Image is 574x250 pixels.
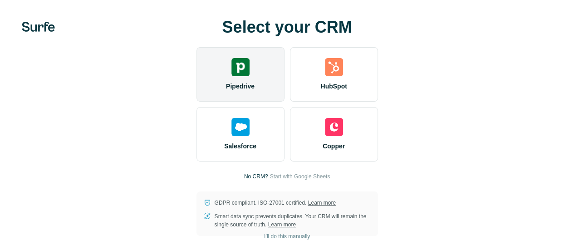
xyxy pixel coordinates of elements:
[231,118,250,136] img: salesforce's logo
[196,18,378,36] h1: Select your CRM
[270,172,330,181] button: Start with Google Sheets
[224,142,256,151] span: Salesforce
[215,212,371,229] p: Smart data sync prevents duplicates. Your CRM will remain the single source of truth.
[258,230,316,243] button: I’ll do this manually
[268,221,296,228] a: Learn more
[22,22,55,32] img: Surfe's logo
[244,172,268,181] p: No CRM?
[264,232,310,240] span: I’ll do this manually
[215,199,336,207] p: GDPR compliant. ISO-27001 certified.
[308,200,336,206] a: Learn more
[231,58,250,76] img: pipedrive's logo
[323,142,345,151] span: Copper
[226,82,255,91] span: Pipedrive
[325,118,343,136] img: copper's logo
[325,58,343,76] img: hubspot's logo
[320,82,347,91] span: HubSpot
